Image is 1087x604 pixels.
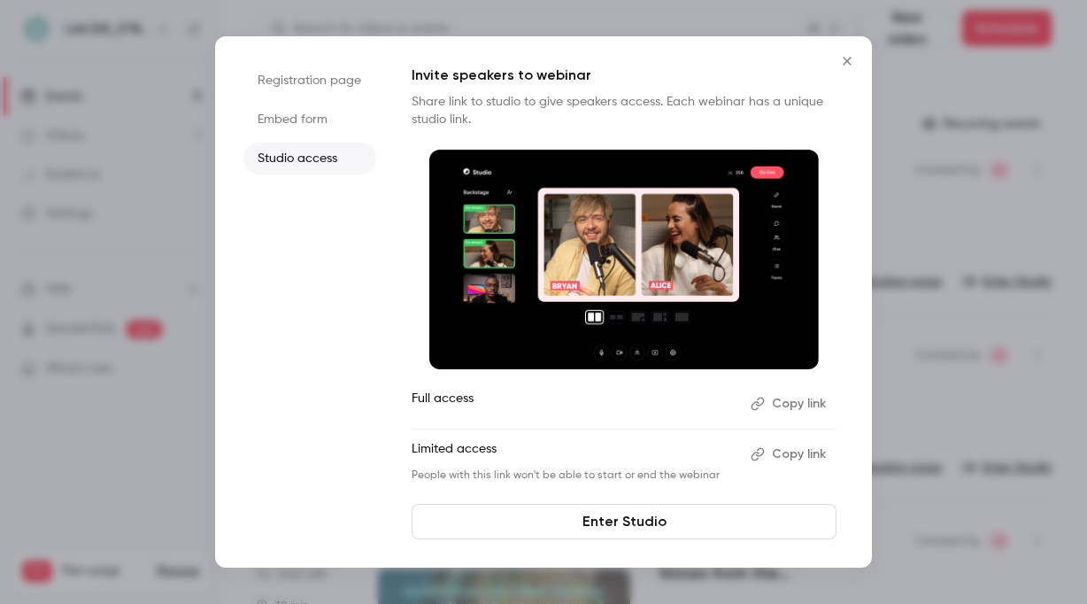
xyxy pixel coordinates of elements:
button: Copy link [744,390,836,418]
p: Limited access [412,440,736,468]
li: Studio access [243,143,376,174]
button: Copy link [744,440,836,468]
button: Close [829,43,865,79]
p: Invite speakers to webinar [412,65,836,86]
img: Invite speakers to webinar [429,150,819,369]
p: Share link to studio to give speakers access. Each webinar has a unique studio link. [412,93,836,128]
p: Full access [412,390,736,418]
li: Registration page [243,65,376,97]
li: Embed form [243,104,376,136]
p: People with this link won't be able to start or end the webinar [412,468,736,483]
a: Enter Studio [412,504,836,539]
